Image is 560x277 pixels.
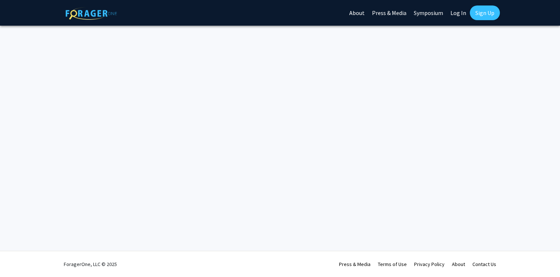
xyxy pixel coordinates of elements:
[64,251,117,277] div: ForagerOne, LLC © 2025
[66,7,117,20] img: ForagerOne Logo
[452,261,465,267] a: About
[378,261,407,267] a: Terms of Use
[472,261,496,267] a: Contact Us
[470,5,500,20] a: Sign Up
[339,261,371,267] a: Press & Media
[414,261,445,267] a: Privacy Policy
